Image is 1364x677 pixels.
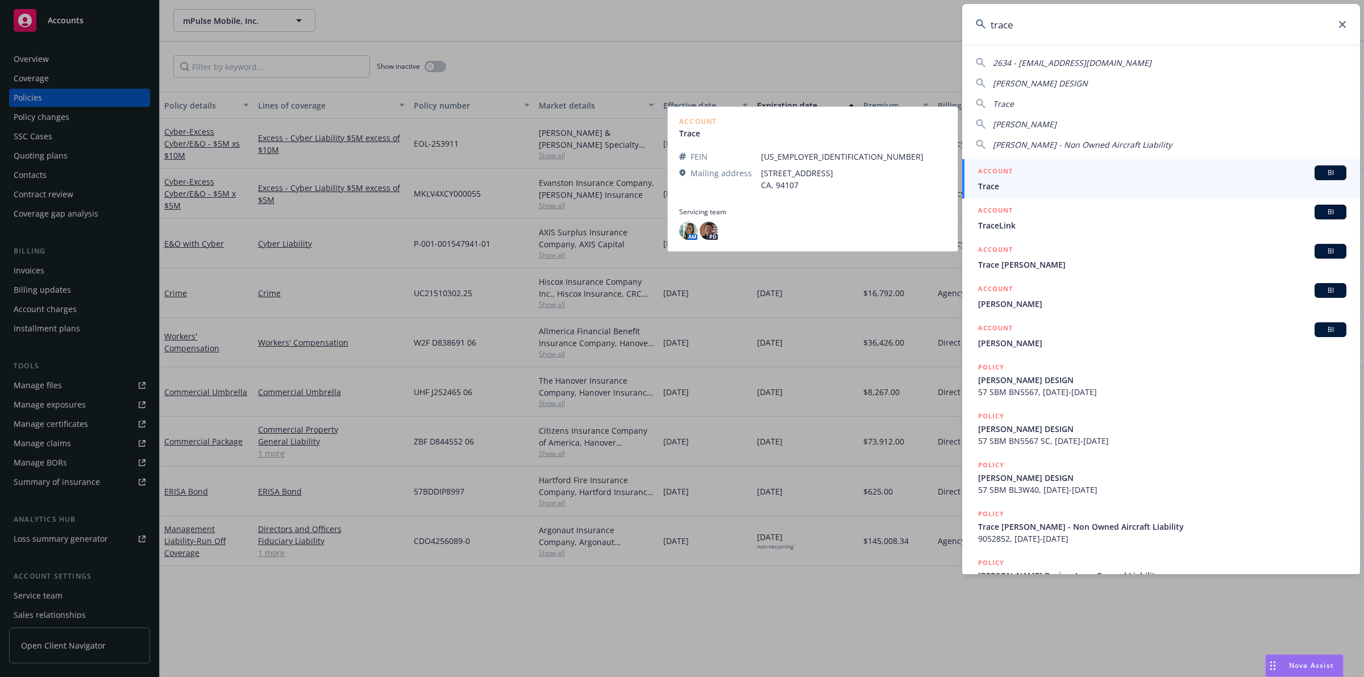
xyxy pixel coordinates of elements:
span: 57 SBM BN5567, [DATE]-[DATE] [978,386,1346,398]
a: ACCOUNTBITrace [962,159,1360,198]
a: POLICY[PERSON_NAME] Design, Inc. - General Liability [962,551,1360,600]
span: 57 SBM BN5567 SC, [DATE]-[DATE] [978,435,1346,447]
span: TraceLink [978,219,1346,231]
h5: ACCOUNT [978,205,1013,218]
a: POLICY[PERSON_NAME] DESIGN57 SBM BN5567, [DATE]-[DATE] [962,355,1360,404]
h5: ACCOUNT [978,244,1013,257]
h5: ACCOUNT [978,283,1013,297]
span: Trace [993,98,1014,109]
h5: ACCOUNT [978,322,1013,336]
h5: POLICY [978,362,1004,373]
span: [PERSON_NAME] DESIGN [978,472,1346,484]
h5: POLICY [978,557,1004,568]
span: BI [1319,168,1342,178]
span: BI [1319,207,1342,217]
span: BI [1319,285,1342,296]
h5: POLICY [978,410,1004,422]
a: POLICY[PERSON_NAME] DESIGN57 SBM BN5567 SC, [DATE]-[DATE] [962,404,1360,453]
h5: POLICY [978,459,1004,471]
span: 9052852, [DATE]-[DATE] [978,533,1346,545]
h5: ACCOUNT [978,165,1013,179]
span: [PERSON_NAME] Design, Inc. - General Liability [978,570,1346,582]
span: Trace [PERSON_NAME] [978,259,1346,271]
span: Trace [978,180,1346,192]
span: 2634 - [EMAIL_ADDRESS][DOMAIN_NAME] [993,57,1151,68]
span: Nova Assist [1289,661,1334,670]
a: POLICYTrace [PERSON_NAME] - Non Owned Aircraft Liability9052852, [DATE]-[DATE] [962,502,1360,551]
span: 57 SBM BL3W40, [DATE]-[DATE] [978,484,1346,496]
span: [PERSON_NAME] DESIGN [978,423,1346,435]
button: Nova Assist [1265,654,1344,677]
a: ACCOUNTBITrace [PERSON_NAME] [962,238,1360,277]
span: BI [1319,246,1342,256]
span: [PERSON_NAME] [978,298,1346,310]
div: Drag to move [1266,655,1280,676]
span: [PERSON_NAME] [978,337,1346,349]
span: BI [1319,325,1342,335]
input: Search... [962,4,1360,45]
span: [PERSON_NAME] - Non Owned Aircraft Liability [993,139,1172,150]
a: ACCOUNTBITraceLink [962,198,1360,238]
span: [PERSON_NAME] DESIGN [978,374,1346,386]
a: ACCOUNTBI[PERSON_NAME] [962,277,1360,316]
span: [PERSON_NAME] [993,119,1057,130]
h5: POLICY [978,508,1004,520]
a: POLICY[PERSON_NAME] DESIGN57 SBM BL3W40, [DATE]-[DATE] [962,453,1360,502]
span: Trace [PERSON_NAME] - Non Owned Aircraft Liability [978,521,1346,533]
a: ACCOUNTBI[PERSON_NAME] [962,316,1360,355]
span: [PERSON_NAME] DESIGN [993,78,1088,89]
